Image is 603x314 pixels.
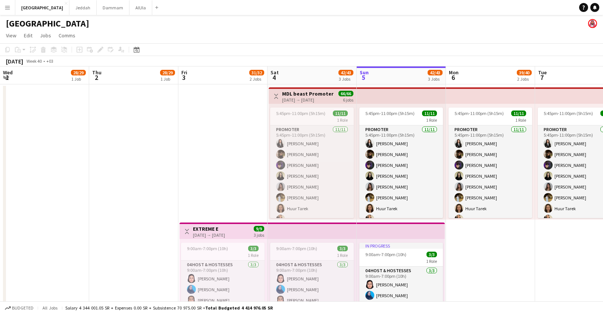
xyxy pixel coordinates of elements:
[59,32,75,39] span: Comms
[343,96,353,103] div: 6 jobs
[193,232,225,238] div: [DATE] → [DATE]
[25,58,43,64] span: Week 40
[538,69,547,76] span: Tue
[6,18,89,29] h1: [GEOGRAPHIC_DATA]
[517,70,532,75] span: 39/40
[270,108,354,218] app-job-card: 5:45pm-11:00pm (5h15m)11/111 RolePromoter11/115:45pm-11:00pm (5h15m)[PERSON_NAME][PERSON_NAME][PE...
[41,305,59,311] span: All jobs
[449,125,532,259] app-card-role: Promoter11/115:45pm-11:00pm (5h15m)[PERSON_NAME][PERSON_NAME][PERSON_NAME][PERSON_NAME][PERSON_NA...
[428,70,443,75] span: 42/43
[129,0,152,15] button: AlUla
[282,97,334,103] div: [DATE] → [DATE]
[4,304,35,312] button: Budgeted
[365,252,406,257] span: 9:00am-7:00pm (10h)
[338,91,353,96] span: 66/66
[517,76,531,82] div: 2 Jobs
[426,117,437,123] span: 1 Role
[187,246,228,251] span: 9:00am-7:00pm (10h)
[427,252,437,257] span: 3/3
[426,258,437,264] span: 1 Role
[3,69,13,76] span: Wed
[181,243,265,308] app-job-card: 9:00am-7:00pm (10h)3/31 Role04 Host & Hostesses3/39:00am-7:00pm (10h)[PERSON_NAME][PERSON_NAME][P...
[449,108,532,218] app-job-card: 5:45pm-11:00pm (5h15m)11/111 RolePromoter11/115:45pm-11:00pm (5h15m)[PERSON_NAME][PERSON_NAME][PE...
[180,73,187,82] span: 3
[454,111,504,116] span: 5:45pm-11:00pm (5h15m)
[65,305,273,311] div: Salary 4 344 001.05 SR + Expenses 0.00 SR + Subsistence 70 975.00 SR =
[71,76,85,82] div: 1 Job
[92,69,101,76] span: Thu
[254,231,264,238] div: 3 jobs
[160,76,175,82] div: 1 Job
[515,117,526,123] span: 1 Role
[2,73,13,82] span: 1
[15,0,69,15] button: [GEOGRAPHIC_DATA]
[359,125,443,259] app-card-role: Promoter11/115:45pm-11:00pm (5h15m)[PERSON_NAME][PERSON_NAME][PERSON_NAME][PERSON_NAME][PERSON_NA...
[449,69,459,76] span: Mon
[337,246,348,251] span: 3/3
[91,73,101,82] span: 2
[359,243,443,314] app-job-card: In progress9:00am-7:00pm (10h)3/31 Role04 Host & Hostesses3/39:00am-7:00pm (10h)[PERSON_NAME][PER...
[537,73,547,82] span: 7
[56,31,78,40] a: Comms
[448,73,459,82] span: 6
[37,31,54,40] a: Jobs
[249,70,264,75] span: 31/32
[181,69,187,76] span: Fri
[248,246,259,251] span: 3/3
[511,111,526,116] span: 11/11
[205,305,273,311] span: Total Budgeted 4 414 976.05 SR
[97,0,129,15] button: Dammam
[428,76,442,82] div: 3 Jobs
[12,305,34,311] span: Budgeted
[3,31,19,40] a: View
[359,243,443,249] div: In progress
[276,246,317,251] span: 9:00am-7:00pm (10h)
[339,76,353,82] div: 3 Jobs
[544,111,593,116] span: 5:45pm-11:00pm (5h15m)
[360,69,369,76] span: Sun
[365,111,415,116] span: 5:45pm-11:00pm (5h15m)
[6,57,23,65] div: [DATE]
[422,111,437,116] span: 11/11
[181,261,265,308] app-card-role: 04 Host & Hostesses3/39:00am-7:00pm (10h)[PERSON_NAME][PERSON_NAME][PERSON_NAME]
[271,69,279,76] span: Sat
[71,70,86,75] span: 28/29
[276,111,325,116] span: 5:45pm-11:00pm (5h15m)
[282,90,334,97] h3: MDL beast Promoter
[333,111,348,116] span: 11/11
[254,226,264,231] span: 9/9
[6,32,16,39] span: View
[270,125,354,259] app-card-role: Promoter11/115:45pm-11:00pm (5h15m)[PERSON_NAME][PERSON_NAME][PERSON_NAME][PERSON_NAME][PERSON_NA...
[588,19,597,28] app-user-avatar: Mohammed Almohaser
[337,117,348,123] span: 1 Role
[69,0,97,15] button: Jeddah
[21,31,35,40] a: Edit
[46,58,53,64] div: +03
[250,76,264,82] div: 2 Jobs
[248,252,259,258] span: 1 Role
[193,226,225,232] h3: EXTREME E
[24,32,32,39] span: Edit
[160,70,175,75] span: 28/29
[270,243,354,308] app-job-card: 9:00am-7:00pm (10h)3/31 Role04 Host & Hostesses3/39:00am-7:00pm (10h)[PERSON_NAME][PERSON_NAME][P...
[359,267,443,314] app-card-role: 04 Host & Hostesses3/39:00am-7:00pm (10h)[PERSON_NAME][PERSON_NAME][PERSON_NAME]
[40,32,51,39] span: Jobs
[270,261,354,308] app-card-role: 04 Host & Hostesses3/39:00am-7:00pm (10h)[PERSON_NAME][PERSON_NAME][PERSON_NAME]
[359,108,443,218] app-job-card: 5:45pm-11:00pm (5h15m)11/111 RolePromoter11/115:45pm-11:00pm (5h15m)[PERSON_NAME][PERSON_NAME][PE...
[359,73,369,82] span: 5
[337,252,348,258] span: 1 Role
[269,73,279,82] span: 4
[338,70,353,75] span: 42/43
